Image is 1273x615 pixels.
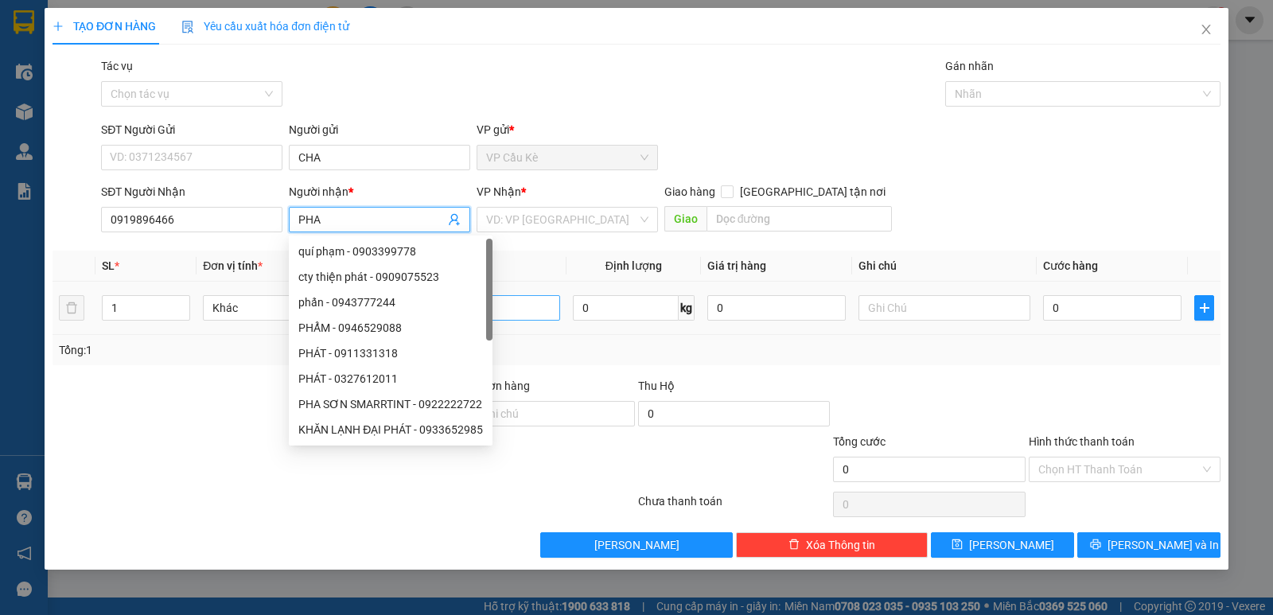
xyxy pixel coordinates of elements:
[289,239,492,264] div: quí phạm - 0903399778
[289,264,492,290] div: cty thiện phát - 0909075523
[6,53,232,84] p: NHẬN:
[289,366,492,391] div: PHÁT - 0327612011
[298,421,483,438] div: KHĂN LẠNH ĐẠI PHÁT - 0933652985
[486,146,648,169] span: VP Cầu Kè
[594,536,679,554] span: [PERSON_NAME]
[289,121,470,138] div: Người gửi
[298,294,483,311] div: phấn - 0943777244
[298,395,483,413] div: PHA SƠN SMARRTINT - 0922222722
[53,9,185,24] strong: BIÊN NHẬN GỬI HÀNG
[298,268,483,286] div: cty thiện phát - 0909075523
[298,243,483,260] div: quí phạm - 0903399778
[788,539,800,551] span: delete
[6,31,232,46] p: GỬI:
[53,21,64,32] span: plus
[1194,295,1214,321] button: plus
[540,532,732,558] button: [PERSON_NAME]
[707,259,766,272] span: Giá trị hàng
[289,391,492,417] div: PHA SƠN SMARRTINT - 0922222722
[53,20,156,33] span: TẠO ĐƠN HÀNG
[477,185,521,198] span: VP Nhận
[1200,23,1213,36] span: close
[945,60,994,72] label: Gán nhãn
[852,251,1037,282] th: Ghi chú
[33,31,137,46] span: VP Cầu Kè -
[203,259,263,272] span: Đơn vị tính
[101,121,282,138] div: SĐT Người Gửi
[6,86,112,101] span: 0338837538 -
[806,536,875,554] span: Xóa Thông tin
[1090,539,1101,551] span: printer
[289,341,492,366] div: PHÁT - 0911331318
[212,296,365,320] span: Khác
[289,315,492,341] div: PHẨM - 0946529088
[664,185,715,198] span: Giao hàng
[664,206,707,232] span: Giao
[734,183,892,200] span: [GEOGRAPHIC_DATA] tận nơi
[101,60,133,72] label: Tác vụ
[1195,302,1213,314] span: plus
[931,532,1074,558] button: save[PERSON_NAME]
[289,417,492,442] div: KHĂN LẠNH ĐẠI PHÁT - 0933652985
[181,21,194,33] img: icon
[59,295,84,321] button: delete
[736,532,928,558] button: deleteXóa Thông tin
[289,290,492,315] div: phấn - 0943777244
[969,536,1054,554] span: [PERSON_NAME]
[181,20,349,33] span: Yêu cầu xuất hóa đơn điện tử
[298,344,483,362] div: PHÁT - 0911331318
[1077,532,1220,558] button: printer[PERSON_NAME] và In
[707,206,893,232] input: Dọc đường
[59,341,492,359] div: Tổng: 1
[6,53,160,84] span: VP [PERSON_NAME] ([GEOGRAPHIC_DATA])
[85,86,112,101] span: MẾN
[636,492,831,520] div: Chưa thanh toán
[448,213,461,226] span: user-add
[1108,536,1219,554] span: [PERSON_NAME] và In
[101,183,282,200] div: SĐT Người Nhận
[289,183,470,200] div: Người nhận
[605,259,662,272] span: Định lượng
[952,539,963,551] span: save
[858,295,1030,321] input: Ghi Chú
[679,295,695,321] span: kg
[443,401,635,426] input: Ghi chú đơn hàng
[6,103,38,119] span: GIAO:
[298,319,483,337] div: PHẨM - 0946529088
[1184,8,1228,53] button: Close
[99,31,137,46] span: ÚT EM
[707,295,846,321] input: 0
[102,259,115,272] span: SL
[298,370,483,387] div: PHÁT - 0327612011
[477,121,658,138] div: VP gửi
[638,380,675,392] span: Thu Hộ
[1029,435,1135,448] label: Hình thức thanh toán
[833,435,886,448] span: Tổng cước
[1043,259,1098,272] span: Cước hàng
